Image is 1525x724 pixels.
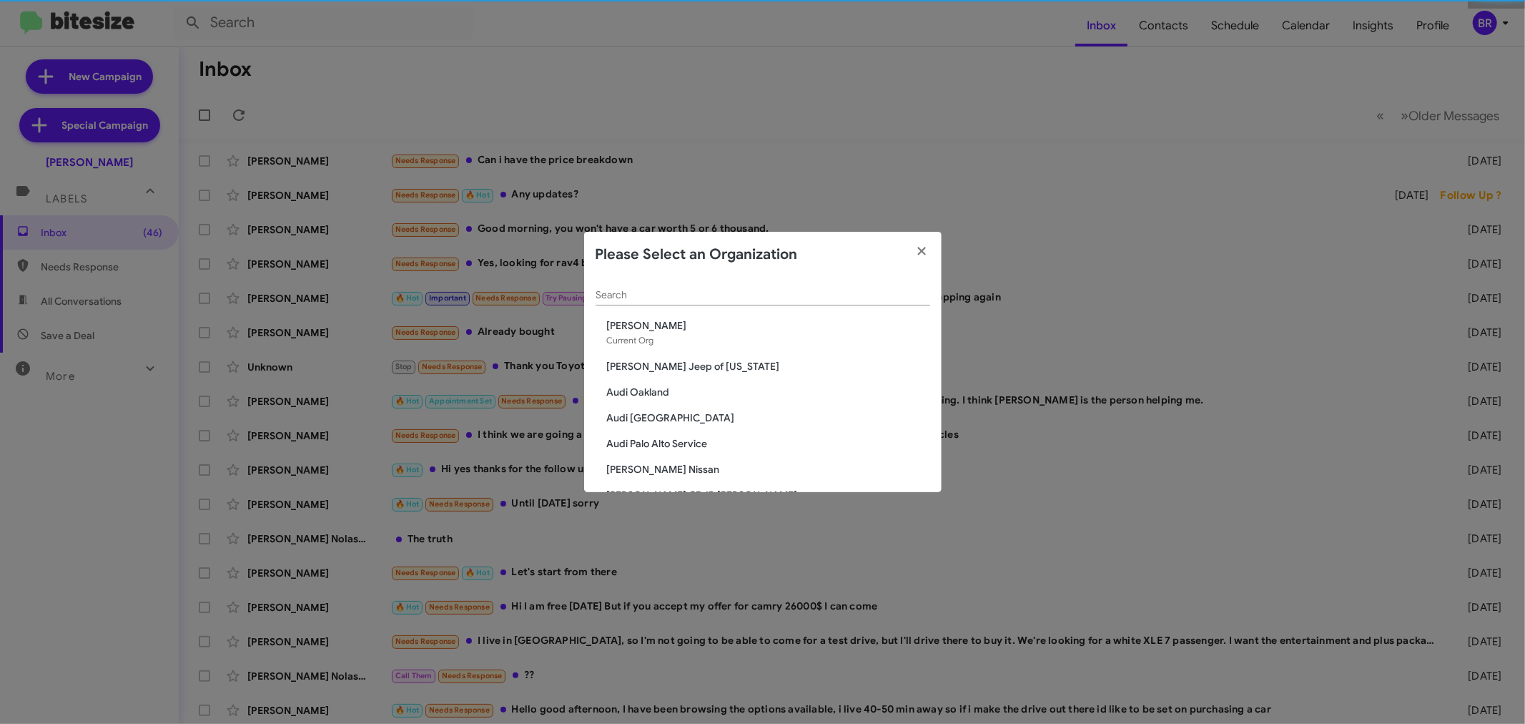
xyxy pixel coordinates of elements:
span: [PERSON_NAME] CDJR [PERSON_NAME] [607,488,930,502]
span: Audi Oakland [607,385,930,399]
span: Current Org [607,335,654,346]
span: [PERSON_NAME] Jeep of [US_STATE] [607,359,930,373]
span: Audi Palo Alto Service [607,436,930,451]
span: Audi [GEOGRAPHIC_DATA] [607,411,930,425]
span: [PERSON_NAME] Nissan [607,462,930,476]
span: [PERSON_NAME] [607,318,930,333]
h2: Please Select an Organization [596,243,798,266]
